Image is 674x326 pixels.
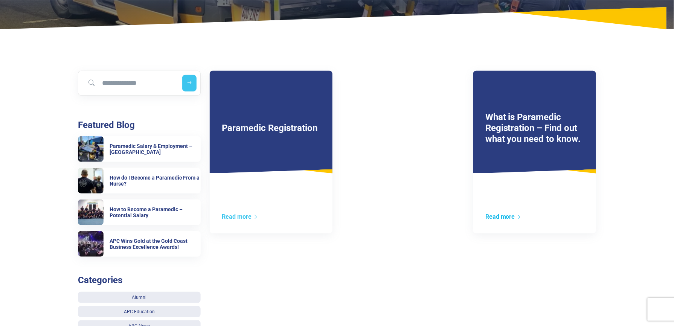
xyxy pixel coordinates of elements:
img: APC Wins Gold at the Gold Coast Business Excellence Awards! [78,231,104,257]
input: Search for blog [82,75,176,91]
a: Paramedic Registration [222,123,317,133]
h3: Categories [78,275,201,286]
img: How to Become a Paramedic – Potential Salary [78,200,104,225]
h6: How do I Become a Paramedic From a Nurse? [110,175,201,187]
a: Paramedic Salary & Employment – Queensland Paramedic Salary & Employment – [GEOGRAPHIC_DATA] [78,136,201,162]
h6: APC Wins Gold at the Gold Coast Business Excellence Awards! [110,238,201,251]
a: APC Wins Gold at the Gold Coast Business Excellence Awards! APC Wins Gold at the Gold Coast Busin... [78,231,201,257]
a: Read more [485,213,522,220]
h3: Featured Blog [78,120,201,131]
a: How to Become a Paramedic – Potential Salary How to Become a Paramedic – Potential Salary [78,200,201,225]
h6: Paramedic Salary & Employment – [GEOGRAPHIC_DATA] [110,143,201,156]
img: Paramedic Salary & Employment – Queensland [78,136,104,162]
img: How do I Become a Paramedic From a Nurse? [78,168,104,193]
a: How do I Become a Paramedic From a Nurse? How do I Become a Paramedic From a Nurse? [78,168,201,193]
a: APC Education [78,306,201,317]
a: Read more [222,213,258,220]
a: Alumni [78,292,201,303]
a: What is Paramedic Registration – Find out what you need to know. [485,112,581,144]
h6: How to Become a Paramedic – Potential Salary [110,206,201,219]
